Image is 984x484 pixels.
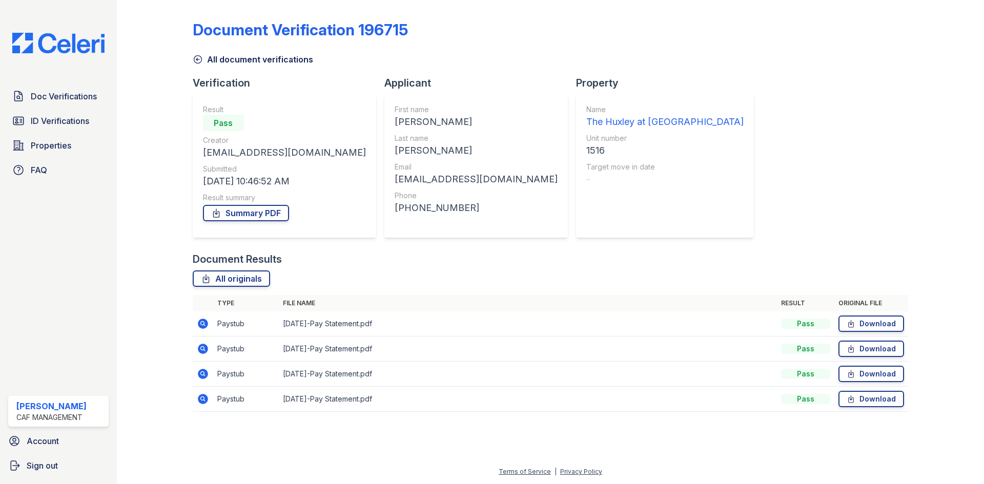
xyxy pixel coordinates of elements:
[203,164,366,174] div: Submitted
[213,362,279,387] td: Paystub
[834,295,908,311] th: Original file
[781,394,830,404] div: Pass
[16,412,87,423] div: CAF Management
[279,295,777,311] th: File name
[193,20,408,39] div: Document Verification 196715
[16,400,87,412] div: [PERSON_NAME]
[395,191,558,201] div: Phone
[31,115,89,127] span: ID Verifications
[586,172,744,186] div: -
[560,468,602,475] a: Privacy Policy
[781,369,830,379] div: Pass
[499,468,551,475] a: Terms of Service
[555,468,557,475] div: |
[586,104,744,115] div: Name
[395,104,558,115] div: First name
[193,53,313,66] a: All document verifications
[586,115,744,129] div: The Huxley at [GEOGRAPHIC_DATA]
[213,387,279,412] td: Paystub
[8,111,109,131] a: ID Verifications
[395,115,558,129] div: [PERSON_NAME]
[203,135,366,145] div: Creator
[781,319,830,329] div: Pass
[395,143,558,158] div: [PERSON_NAME]
[395,172,558,186] div: [EMAIL_ADDRESS][DOMAIN_NAME]
[203,145,366,160] div: [EMAIL_ADDRESS][DOMAIN_NAME]
[4,455,113,476] a: Sign out
[213,336,279,362] td: Paystub
[395,162,558,172] div: Email
[193,76,384,90] div: Verification
[838,315,904,332] a: Download
[193,252,282,266] div: Document Results
[203,193,366,203] div: Result summary
[395,133,558,143] div: Last name
[31,164,47,176] span: FAQ
[279,362,777,387] td: [DATE]-Pay Statement.pdf
[203,104,366,115] div: Result
[27,435,59,447] span: Account
[279,387,777,412] td: [DATE]-Pay Statement.pdf
[8,135,109,156] a: Properties
[4,33,113,53] img: CE_Logo_Blue-a8612792a0a2168367f1c8372b55b34899dd931a85d93a1a3d3e32e68fde9ad4.png
[203,205,289,221] a: Summary PDF
[838,391,904,407] a: Download
[586,143,744,158] div: 1516
[203,115,244,131] div: Pass
[384,76,576,90] div: Applicant
[279,311,777,336] td: [DATE]-Pay Statement.pdf
[193,270,270,287] a: All originals
[395,201,558,215] div: [PHONE_NUMBER]
[838,366,904,382] a: Download
[31,90,97,102] span: Doc Verifications
[279,336,777,362] td: [DATE]-Pay Statement.pdf
[31,139,71,152] span: Properties
[4,431,113,451] a: Account
[781,344,830,354] div: Pass
[586,104,744,129] a: Name The Huxley at [GEOGRAPHIC_DATA]
[586,162,744,172] div: Target move in date
[213,311,279,336] td: Paystub
[203,174,366,188] div: [DATE] 10:46:52 AM
[586,133,744,143] div: Unit number
[213,295,279,311] th: Type
[838,341,904,357] a: Download
[777,295,834,311] th: Result
[576,76,762,90] div: Property
[8,160,109,180] a: FAQ
[27,459,58,472] span: Sign out
[8,86,109,107] a: Doc Verifications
